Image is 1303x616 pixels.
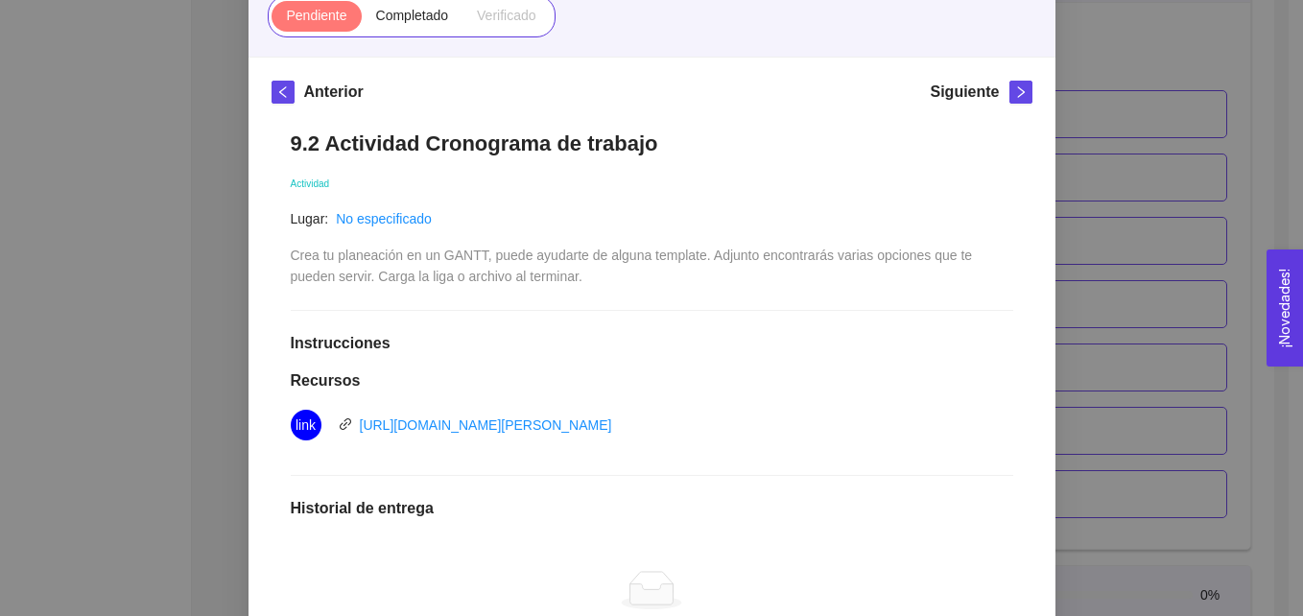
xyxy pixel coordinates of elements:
h1: Historial de entrega [291,499,1013,518]
h1: Recursos [291,371,1013,391]
span: right [1010,85,1031,99]
span: link [339,417,352,431]
span: Actividad [291,178,330,189]
span: link [296,410,316,440]
a: No especificado [336,211,432,226]
span: Verificado [477,8,535,23]
button: left [272,81,295,104]
h5: Siguiente [930,81,999,104]
h1: 9.2 Actividad Cronograma de trabajo [291,130,1013,156]
span: Crea tu planeación en un GANTT, puede ayudarte de alguna template. Adjunto encontrarás varias opc... [291,248,976,284]
a: [URL][DOMAIN_NAME][PERSON_NAME] [360,417,612,433]
h5: Anterior [304,81,364,104]
article: Lugar: [291,208,329,229]
h1: Instrucciones [291,334,1013,353]
button: right [1009,81,1032,104]
span: left [272,85,294,99]
span: Pendiente [286,8,346,23]
button: Open Feedback Widget [1267,249,1303,367]
span: Completado [376,8,449,23]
